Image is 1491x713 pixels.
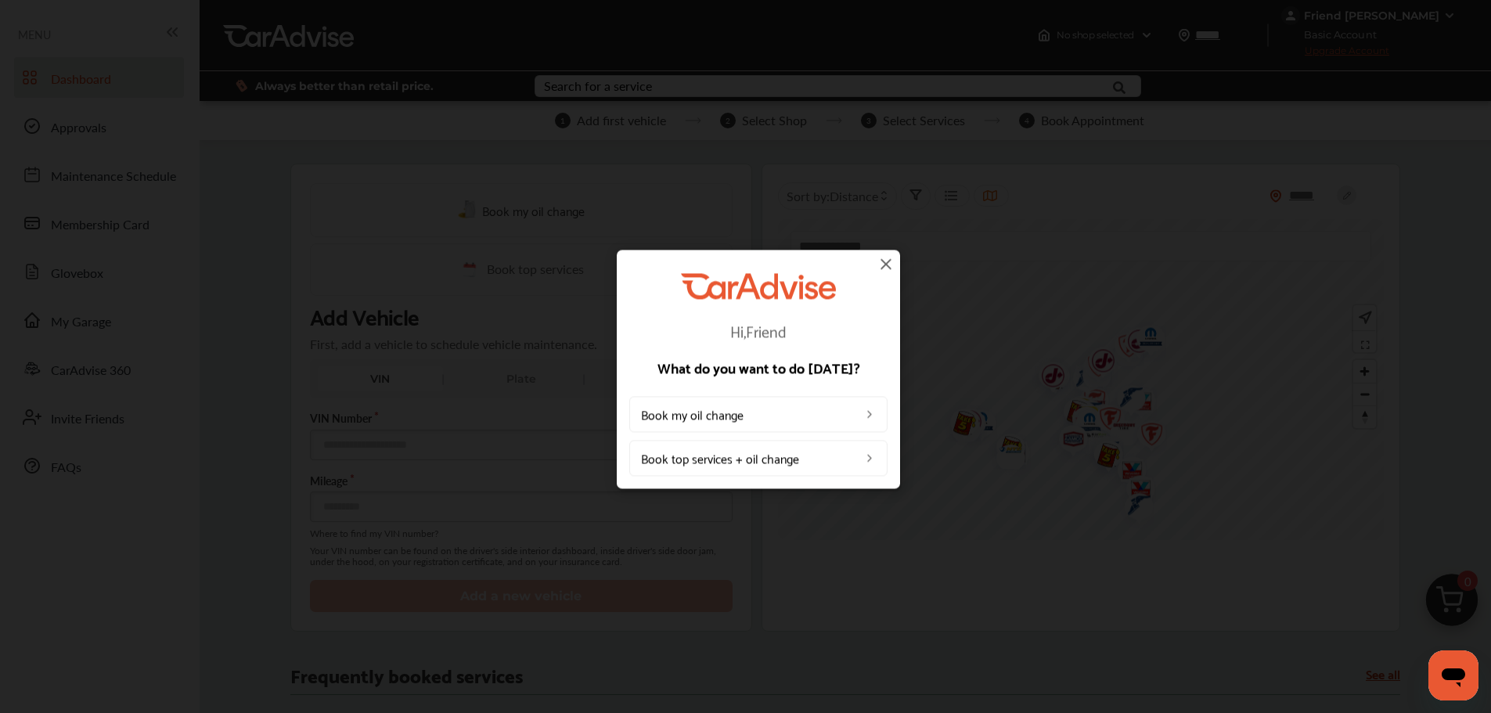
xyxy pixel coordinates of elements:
iframe: Button to launch messaging window [1428,650,1478,700]
img: close-icon.a004319c.svg [877,254,895,273]
p: Hi, Friend [629,322,888,338]
a: Book my oil change [629,396,888,432]
p: What do you want to do [DATE]? [629,360,888,374]
img: CarAdvise Logo [681,273,836,299]
a: Book top services + oil change [629,440,888,476]
img: left_arrow_icon.0f472efe.svg [863,452,876,464]
img: left_arrow_icon.0f472efe.svg [863,408,876,420]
